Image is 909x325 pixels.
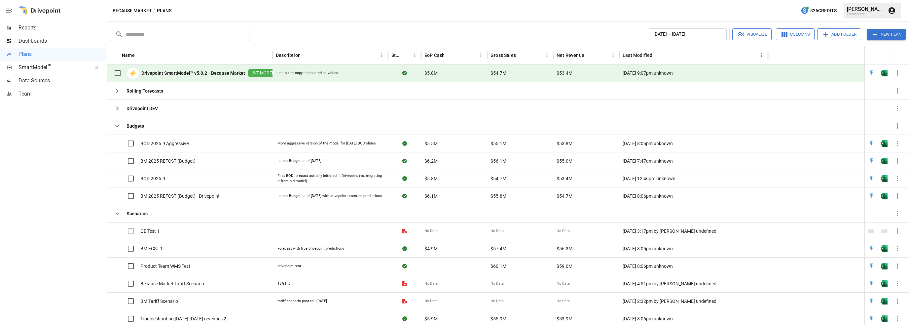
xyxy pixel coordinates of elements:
[881,70,888,76] img: excel-icon.76473adf.svg
[867,29,906,40] button: New Plan
[122,53,135,58] div: Name
[141,70,245,76] b: Drivepoint SmartModel™ v5.0.2 - Because Market
[47,62,52,71] span: ™
[402,298,407,305] div: File is not a valid Drivepoint model
[881,280,888,287] div: Open in Excel
[113,7,152,15] button: Because Market
[810,7,837,15] span: 826 Credits
[127,105,158,112] b: Drivepoint DEV
[18,77,106,85] span: Data Sources
[248,70,277,76] span: LIVE MODEL
[868,193,875,199] div: Open in Quick Edit
[881,263,888,269] div: Open in Excel
[557,193,572,199] span: $54.7M
[868,175,875,182] div: Open in Quick Edit
[868,158,875,164] div: Open in Quick Edit
[868,158,875,164] img: quick-edit-flash.b8aec18c.svg
[776,28,815,40] button: Columns
[491,245,506,252] span: $57.4M
[140,315,226,322] span: Troubleshooting [DATE]-[DATE] revenue v2
[491,228,504,234] span: No Data
[619,222,768,240] div: [DATE] 3:17pm by [PERSON_NAME] undefined
[881,175,888,182] div: Open in Excel
[491,140,506,147] span: $55.1M
[127,123,144,129] b: Budgets
[402,140,407,147] div: Sync complete
[402,193,407,199] div: Sync complete
[732,28,772,40] button: Visualize
[653,51,662,60] button: Sort
[140,263,190,269] span: Product Team WMS Test
[619,275,768,292] div: [DATE] 4:51pm by [PERSON_NAME] undefined
[18,37,106,45] span: Dashboards
[153,7,156,15] div: /
[491,53,516,58] div: Gross Sales
[881,193,888,199] div: Open in Excel
[619,292,768,310] div: [DATE] 2:32pm by [PERSON_NAME] undefined
[424,228,438,234] span: No Data
[402,263,407,269] div: Sync complete
[868,140,875,147] div: Open in Quick Edit
[18,63,87,71] span: SmartModel
[868,140,875,147] img: quick-edit-flash.b8aec18c.svg
[881,175,888,182] img: excel-icon.76473adf.svg
[585,51,594,60] button: Sort
[277,299,327,304] div: tariff scenario post roll [DATE]
[847,6,884,12] div: [PERSON_NAME]
[424,158,438,164] span: $6.2M
[140,140,189,147] span: BOD 2025.9 Aggressive
[868,315,875,322] img: quick-edit-flash.b8aec18c.svg
[881,315,888,322] img: excel-icon.76473adf.svg
[868,263,875,269] img: quick-edit-flash.b8aec18c.svg
[402,280,407,287] div: File is not a valid Drivepoint model
[491,281,504,286] span: No Data
[424,245,438,252] span: $4.9M
[757,51,766,60] button: Last Modified column menu
[847,12,884,15] div: Because Market
[277,246,344,251] div: Forecast with true drivepoint predictions
[402,70,407,76] div: Sync complete
[424,299,438,304] span: No Data
[491,193,506,199] span: $55.8M
[424,315,438,322] span: $5.9M
[649,28,727,40] button: [DATE] – [DATE]
[619,187,768,205] div: [DATE] 8:06pm unknown
[557,140,572,147] span: $53.8M
[557,245,572,252] span: $56.3M
[140,280,204,287] span: Because Market Tariff Scenario
[402,245,407,252] div: Sync complete
[127,67,139,79] div: ⚡
[277,173,383,183] div: First BOD forecast actually initiated in Drivepoint (vs. migrating it from old model)
[542,51,552,60] button: Gross Sales column menu
[135,51,145,60] button: Sort
[557,158,572,164] span: $55.0M
[798,5,839,17] button: 826Credits
[424,281,438,286] span: No Data
[402,158,407,164] div: Sync complete
[868,245,875,252] div: Open in Quick Edit
[881,245,888,252] img: excel-icon.76473adf.svg
[881,193,888,199] img: excel-icon.76473adf.svg
[277,141,376,146] div: More aggressive version of the model for [DATE] BOD slides
[557,281,570,286] span: No Data
[424,70,438,76] span: $5.8M
[517,51,526,60] button: Sort
[401,51,410,60] button: Sort
[18,90,106,98] span: Team
[424,53,445,58] div: EoP Cash
[619,64,768,82] div: [DATE] 9:07pm unknown
[445,51,454,60] button: Sort
[868,298,875,305] div: Open in Quick Edit
[557,315,572,322] span: $53.9M
[868,263,875,269] div: Open in Quick Edit
[881,140,888,147] img: excel-icon.76473adf.svg
[391,53,400,58] div: Status
[276,53,301,58] div: Description
[868,315,875,322] div: Open in Quick Edit
[557,175,572,182] span: $53.4M
[277,158,321,164] div: Latest Budget as of [DATE]
[868,175,875,182] img: quick-edit-flash.b8aec18c.svg
[277,70,338,76] div: unit puller copy and pasted as values
[895,51,904,60] button: Sort
[868,298,875,305] img: quick-edit-flash.b8aec18c.svg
